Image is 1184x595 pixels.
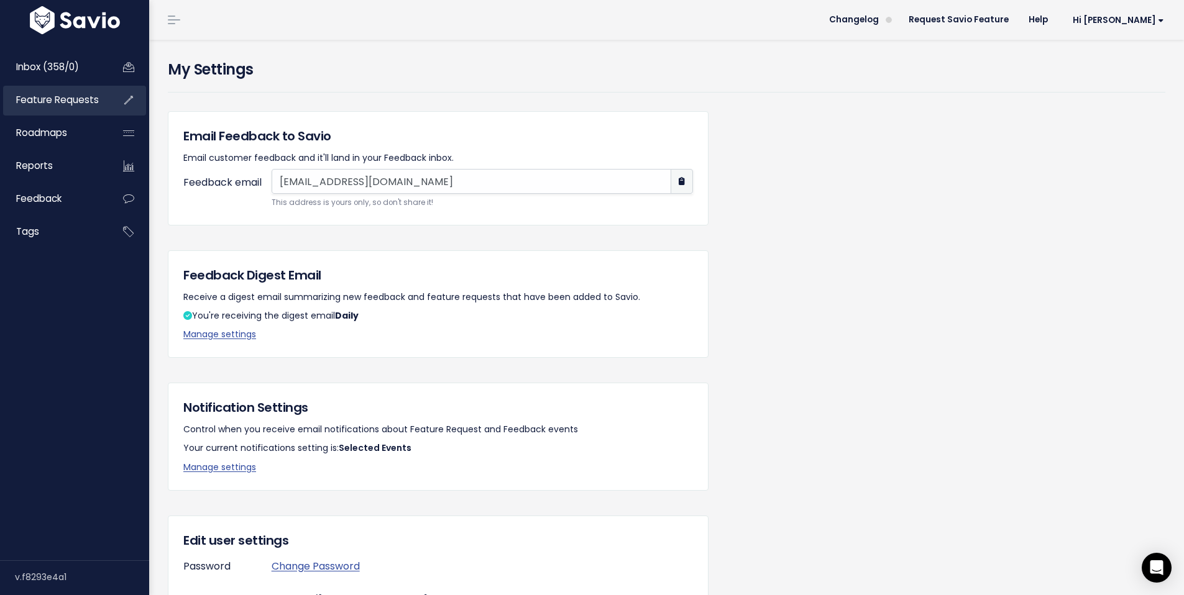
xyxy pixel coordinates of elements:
div: Open Intercom Messenger [1142,553,1172,583]
h5: Feedback Digest Email [183,266,693,284]
span: Feedback [16,192,62,205]
span: Changelog [829,16,879,24]
span: Feature Requests [16,93,99,106]
a: Roadmaps [3,119,103,147]
label: Password [174,555,262,574]
p: Control when you receive email notifications about Feature Request and Feedback events [183,422,693,437]
span: Tags [16,225,39,238]
p: Your current notifications setting is: [183,440,693,456]
a: Help [1019,11,1058,29]
h5: Notification Settings [183,398,693,417]
a: Feature Requests [3,86,103,114]
a: Change Password [272,559,360,573]
h5: Edit user settings [183,531,693,550]
label: Feedback email [183,174,272,202]
h4: My Settings [168,58,1165,81]
span: Inbox (358/0) [16,60,79,73]
p: You're receiving the digest email [183,308,693,324]
a: Feedback [3,184,103,213]
div: v.f8293e4a1 [15,561,149,593]
span: Roadmaps [16,126,67,139]
img: logo-white.9d6f32f41409.svg [27,6,123,34]
a: Inbox (358/0) [3,53,103,81]
span: Selected Events [339,442,411,454]
span: Hi [PERSON_NAME] [1073,16,1164,25]
strong: Daily [335,309,359,322]
p: Email customer feedback and it'll land in your Feedback inbox. [183,150,693,166]
a: Hi [PERSON_NAME] [1058,11,1174,30]
span: Reports [16,159,53,172]
h5: Email Feedback to Savio [183,127,693,145]
p: Receive a digest email summarizing new feedback and feature requests that have been added to Savio. [183,289,693,305]
a: Reports [3,152,103,180]
a: Manage settings [183,461,256,473]
a: Manage settings [183,328,256,340]
a: Request Savio Feature [899,11,1019,29]
small: This address is yours only, so don't share it! [272,196,693,209]
a: Tags [3,217,103,246]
